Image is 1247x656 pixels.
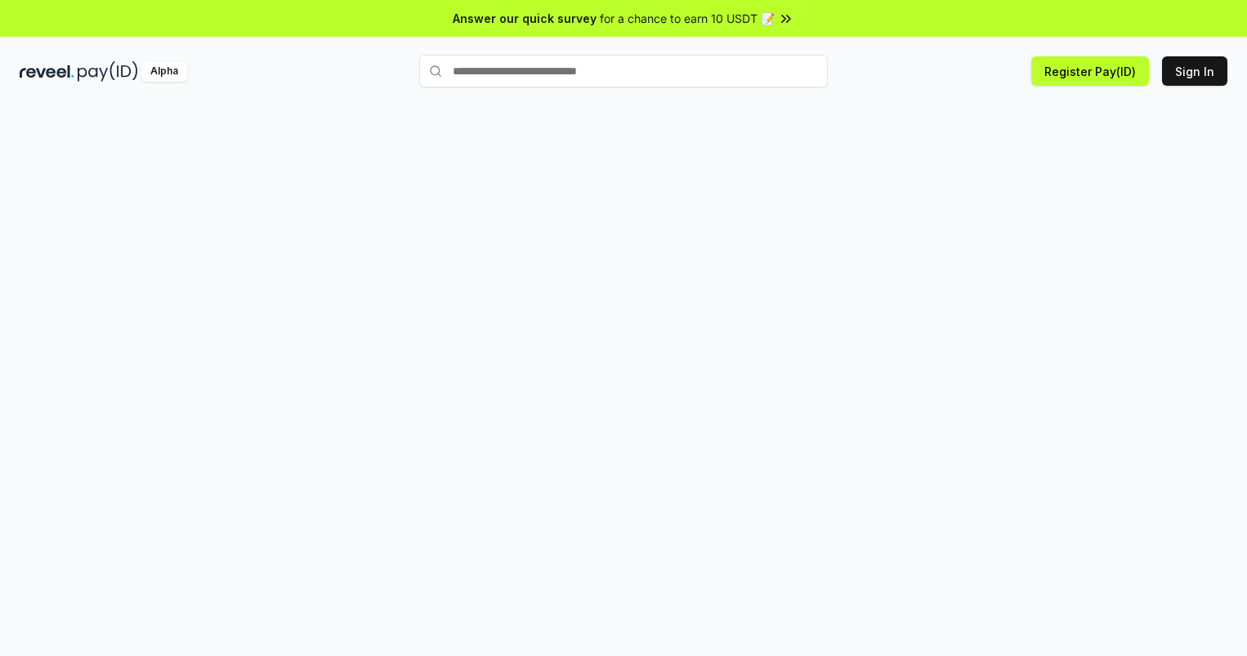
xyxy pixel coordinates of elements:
[20,61,74,82] img: reveel_dark
[78,61,138,82] img: pay_id
[600,10,775,27] span: for a chance to earn 10 USDT 📝
[1162,56,1227,86] button: Sign In
[141,61,187,82] div: Alpha
[1031,56,1149,86] button: Register Pay(ID)
[453,10,597,27] span: Answer our quick survey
